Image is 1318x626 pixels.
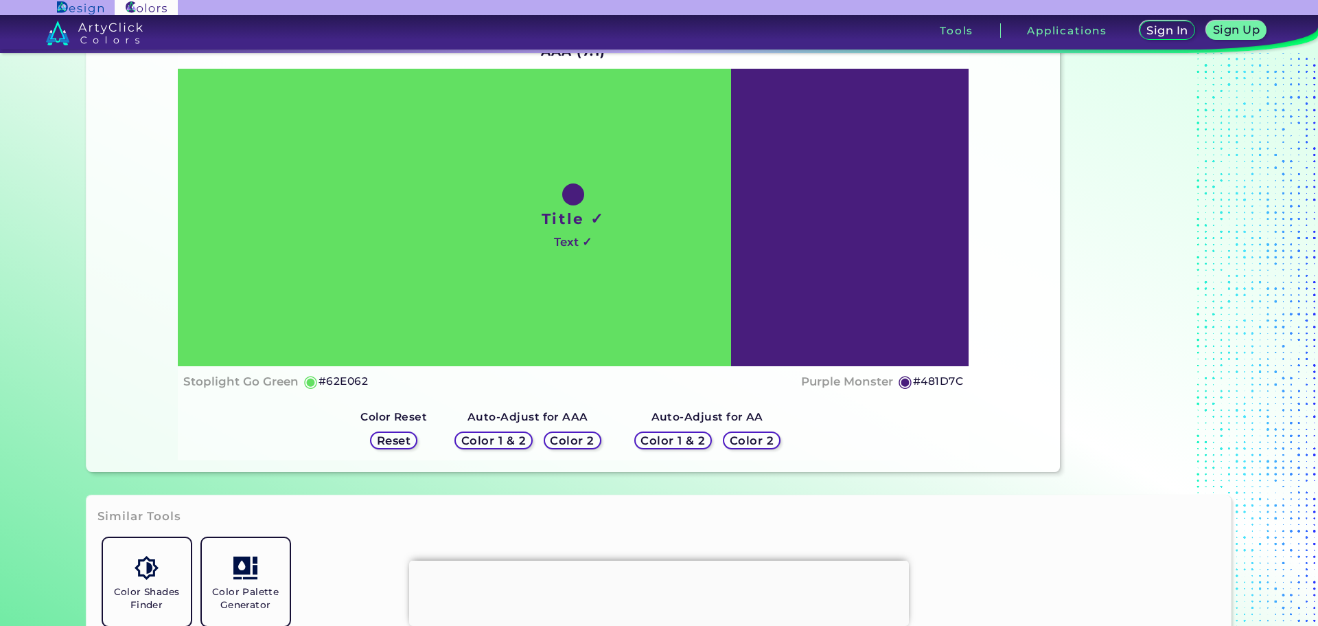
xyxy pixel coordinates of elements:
h3: Similar Tools [97,508,181,525]
h5: Color 2 [550,435,594,446]
h5: Reset [377,435,411,446]
strong: Auto-Adjust for AA [651,410,763,423]
h3: Tools [940,25,973,36]
h5: Color Shades Finder [108,585,185,612]
strong: Auto-Adjust for AAA [467,410,588,423]
img: icon_col_pal_col.svg [233,556,257,580]
a: Sign In [1140,21,1196,40]
a: Sign Up [1206,21,1267,40]
img: icon_color_shades.svg [135,556,159,580]
h5: Color Palette Generator [207,585,284,612]
h3: Applications [1027,25,1107,36]
h5: Sign Up [1213,24,1260,35]
img: ArtyClick Design logo [57,1,103,14]
h5: Color 1 & 2 [640,435,705,446]
h1: Title ✓ [542,208,605,229]
h5: Sign In [1146,25,1188,36]
h5: Color 2 [730,435,774,446]
iframe: Advertisement [409,561,909,623]
strong: Color Reset [360,410,427,423]
h5: #62E062 [319,372,368,390]
h5: #481D7C [913,372,963,390]
h4: Purple Monster [801,372,893,392]
h5: Color 1 & 2 [461,435,526,446]
h4: Text ✓ [554,232,592,252]
h5: ◉ [303,373,319,390]
img: logo_artyclick_colors_white.svg [46,21,143,45]
h5: ◉ [898,373,913,390]
h4: Stoplight Go Green [183,372,299,392]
